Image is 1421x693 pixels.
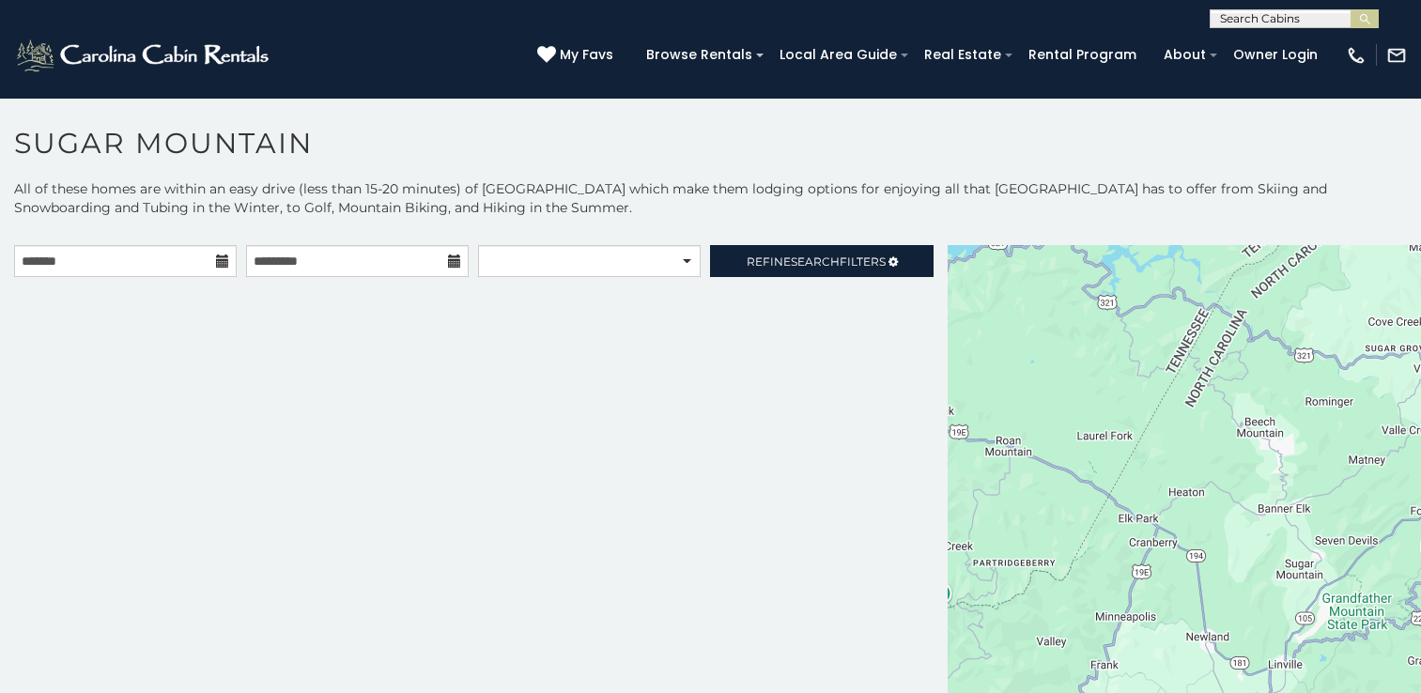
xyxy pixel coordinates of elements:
span: Refine Filters [747,254,886,269]
img: White-1-2.png [14,37,274,74]
img: mail-regular-white.png [1386,45,1407,66]
a: About [1154,40,1215,69]
a: My Favs [537,45,618,66]
span: Search [791,254,840,269]
a: Browse Rentals [637,40,762,69]
a: Owner Login [1224,40,1327,69]
img: phone-regular-white.png [1346,45,1367,66]
a: Local Area Guide [770,40,906,69]
span: My Favs [560,45,613,65]
a: RefineSearchFilters [710,245,933,277]
a: Real Estate [915,40,1011,69]
a: Rental Program [1019,40,1146,69]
